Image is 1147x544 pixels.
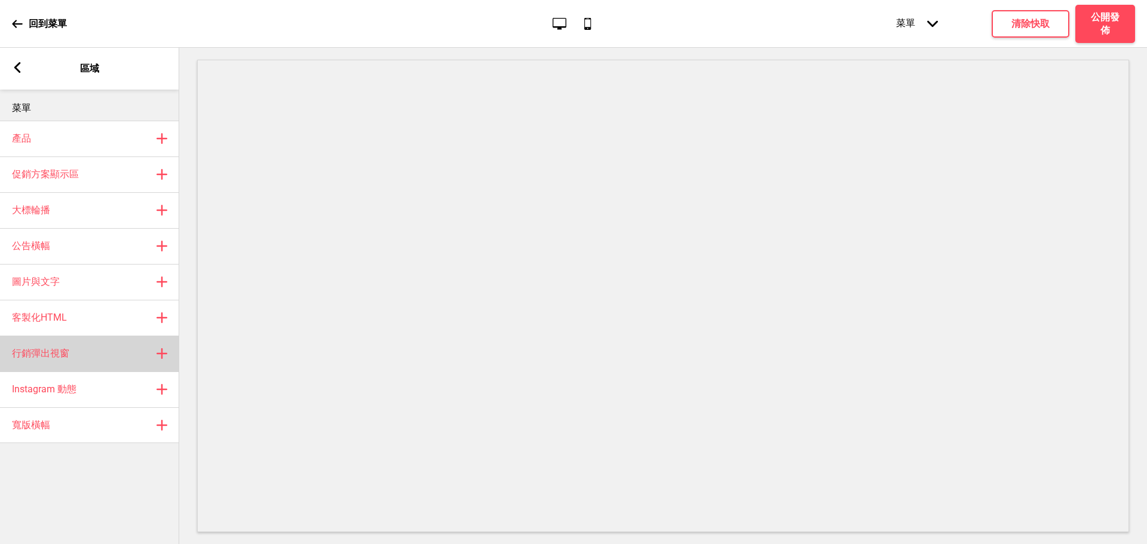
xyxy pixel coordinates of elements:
[1075,5,1135,43] button: 公開發佈
[12,419,50,432] h4: 寬版橫幅
[884,5,950,42] div: 菜單
[12,168,79,181] h4: 促銷方案顯示區
[80,62,99,75] p: 區域
[12,383,76,396] h4: Instagram 動態
[1087,11,1123,37] h4: 公開發佈
[12,239,50,253] h4: 公告橫幅
[992,10,1069,38] button: 清除快取
[12,275,60,288] h4: 圖片與文字
[12,347,69,360] h4: 行銷彈出視窗
[12,132,31,145] h4: 產品
[29,17,67,30] p: 回到菜單
[12,102,167,115] p: 菜單
[12,8,67,40] a: 回到菜單
[1011,17,1050,30] h4: 清除快取
[12,204,50,217] h4: 大標輪播
[12,311,67,324] h4: 客製化HTML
